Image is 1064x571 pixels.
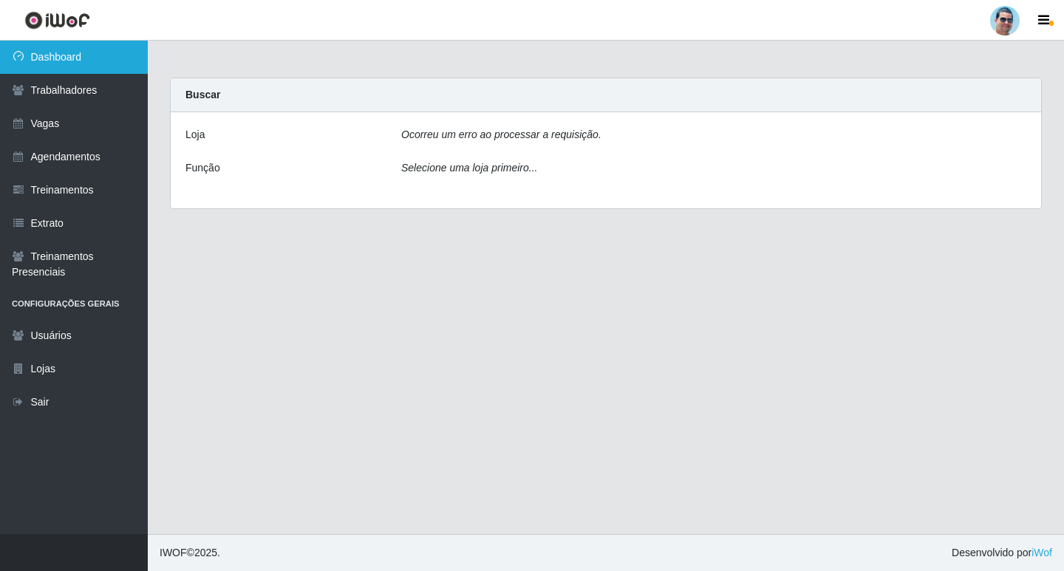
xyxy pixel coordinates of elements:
[1031,547,1052,558] a: iWof
[24,11,90,30] img: CoreUI Logo
[185,160,220,176] label: Função
[952,545,1052,561] span: Desenvolvido por
[185,127,205,143] label: Loja
[401,129,601,140] i: Ocorreu um erro ao processar a requisição.
[185,89,220,100] strong: Buscar
[401,162,537,174] i: Selecione uma loja primeiro...
[160,547,187,558] span: IWOF
[160,545,220,561] span: © 2025 .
